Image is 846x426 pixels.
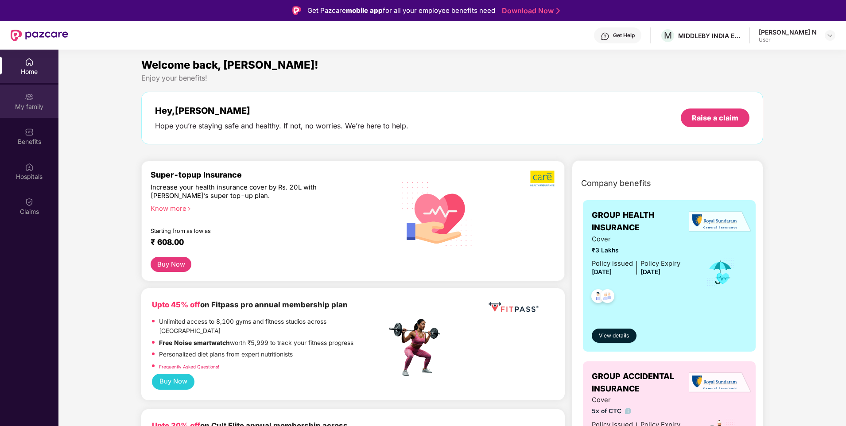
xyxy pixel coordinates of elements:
span: GROUP HEALTH INSURANCE [592,209,694,234]
span: GROUP ACCIDENTAL INSURANCE [592,370,694,395]
img: svg+xml;base64,PHN2ZyBpZD0iRHJvcGRvd24tMzJ4MzIiIHhtbG5zPSJodHRwOi8vd3d3LnczLm9yZy8yMDAwL3N2ZyIgd2... [827,32,834,39]
img: svg+xml;base64,PHN2ZyBpZD0iSG9zcGl0YWxzIiB4bWxucz0iaHR0cDovL3d3dy53My5vcmcvMjAwMC9zdmciIHdpZHRoPS... [25,163,34,171]
span: [DATE] [592,268,612,275]
img: insurerLogo [689,211,751,232]
button: View details [592,329,636,343]
img: fppp.png [487,299,540,315]
img: fpp.png [386,317,448,379]
img: svg+xml;base64,PHN2ZyBpZD0iQ2xhaW0iIHhtbG5zPSJodHRwOi8vd3d3LnczLm9yZy8yMDAwL3N2ZyIgd2lkdGg9IjIwIi... [25,198,34,206]
img: svg+xml;base64,PHN2ZyB4bWxucz0iaHR0cDovL3d3dy53My5vcmcvMjAwMC9zdmciIHdpZHRoPSI0OC45NDMiIGhlaWdodD... [587,287,609,308]
div: Increase your health insurance cover by Rs. 20L with [PERSON_NAME]’s super top-up plan. [151,183,349,201]
span: right [186,206,191,211]
div: Get Help [613,32,635,39]
strong: mobile app [346,6,383,15]
b: Upto 45% off [152,300,200,309]
span: M [664,30,672,41]
img: insurerLogo [689,372,751,394]
p: Unlimited access to 8,100 gyms and fitness studios across [GEOGRAPHIC_DATA] [159,317,387,336]
div: Raise a claim [692,113,738,123]
div: Enjoy your benefits! [141,74,763,83]
div: Super-topup Insurance [151,170,387,179]
img: svg+xml;base64,PHN2ZyBpZD0iSGVscC0zMngzMiIgeG1sbnM9Imh0dHA6Ly93d3cudzMub3JnLzIwMDAvc3ZnIiB3aWR0aD... [601,32,609,41]
div: Know more [151,205,381,211]
img: Stroke [556,6,560,15]
span: Company benefits [581,177,651,190]
div: [PERSON_NAME] N [759,28,817,36]
img: svg+xml;base64,PHN2ZyB4bWxucz0iaHR0cDovL3d3dy53My5vcmcvMjAwMC9zdmciIHhtbG5zOnhsaW5rPSJodHRwOi8vd3... [395,170,480,256]
button: Buy Now [151,257,191,272]
img: b5dec4f62d2307b9de63beb79f102df3.png [530,170,555,187]
span: Welcome back, [PERSON_NAME]! [141,58,318,71]
span: 5x of CTC [592,407,680,416]
div: Policy Expiry [640,259,680,269]
img: svg+xml;base64,PHN2ZyB4bWxucz0iaHR0cDovL3d3dy53My5vcmcvMjAwMC9zdmciIHdpZHRoPSI0OC45NDMiIGhlaWdodD... [597,287,618,308]
span: [DATE] [640,268,660,275]
div: MIDDLEBY INDIA ENGINEERING PRIVATE LIMITED - 1 [678,31,740,40]
span: Cover [592,395,680,405]
div: Hope you’re staying safe and healthy. If not, no worries. We’re here to help. [155,121,408,131]
div: Hey, [PERSON_NAME] [155,105,408,116]
img: svg+xml;base64,PHN2ZyBpZD0iSG9tZSIgeG1sbnM9Imh0dHA6Ly93d3cudzMub3JnLzIwMDAvc3ZnIiB3aWR0aD0iMjAiIG... [25,58,34,66]
img: New Pazcare Logo [11,30,68,41]
img: icon [706,258,735,287]
div: Get Pazcare for all your employee benefits need [307,5,495,16]
strong: Free Noise smartwatch [159,339,230,346]
span: Cover [592,234,680,244]
p: worth ₹5,999 to track your fitness progress [159,338,353,348]
button: Buy Now [152,374,194,390]
span: ₹3 Lakhs [592,246,680,256]
img: info [625,408,632,414]
img: svg+xml;base64,PHN2ZyB3aWR0aD0iMjAiIGhlaWdodD0iMjAiIHZpZXdCb3g9IjAgMCAyMCAyMCIgZmlsbD0ibm9uZSIgeG... [25,93,34,101]
b: on Fitpass pro annual membership plan [152,300,348,309]
a: Download Now [502,6,557,15]
p: Personalized diet plans from expert nutritionists [159,350,293,360]
div: Policy issued [592,259,633,269]
img: Logo [292,6,301,15]
a: Frequently Asked Questions! [159,364,219,369]
div: User [759,36,817,43]
span: View details [599,332,629,340]
img: svg+xml;base64,PHN2ZyBpZD0iQmVuZWZpdHMiIHhtbG5zPSJodHRwOi8vd3d3LnczLm9yZy8yMDAwL3N2ZyIgd2lkdGg9Ij... [25,128,34,136]
div: ₹ 608.00 [151,237,378,248]
div: Starting from as low as [151,228,349,234]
